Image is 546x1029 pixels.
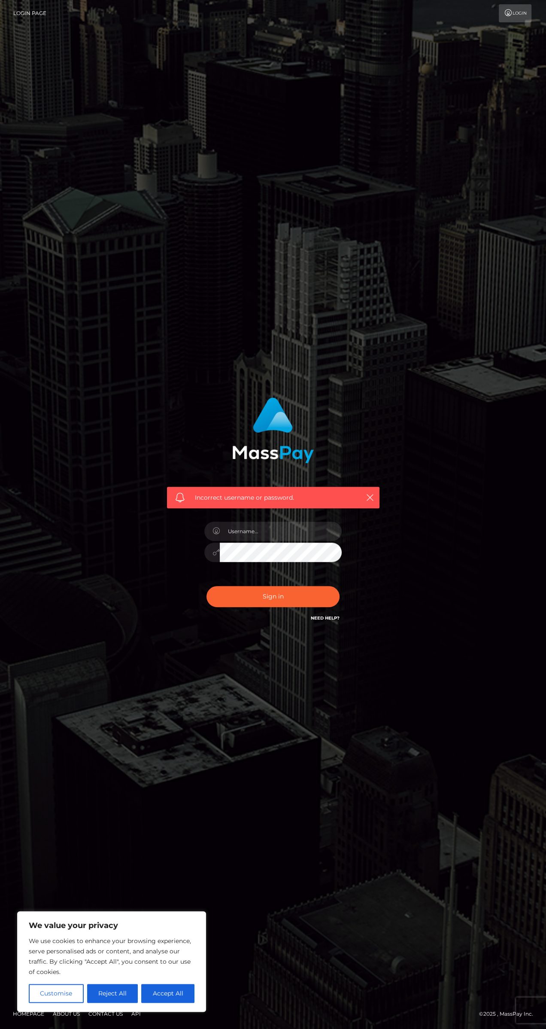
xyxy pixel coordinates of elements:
[87,984,138,1003] button: Reject All
[9,1007,48,1020] a: Homepage
[220,522,342,541] input: Username...
[85,1007,126,1020] a: Contact Us
[141,984,194,1003] button: Accept All
[232,397,314,463] img: MassPay Login
[17,911,206,1012] div: We value your privacy
[29,984,84,1003] button: Customise
[49,1007,83,1020] a: About Us
[29,920,194,931] p: We value your privacy
[13,4,46,22] a: Login Page
[479,1009,540,1019] div: © 2025 , MassPay Inc.
[206,586,340,607] button: Sign in
[195,493,352,502] span: Incorrect username or password.
[128,1007,144,1020] a: API
[499,4,531,22] a: Login
[29,936,194,977] p: We use cookies to enhance your browsing experience, serve personalised ads or content, and analys...
[311,615,340,621] a: Need Help?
